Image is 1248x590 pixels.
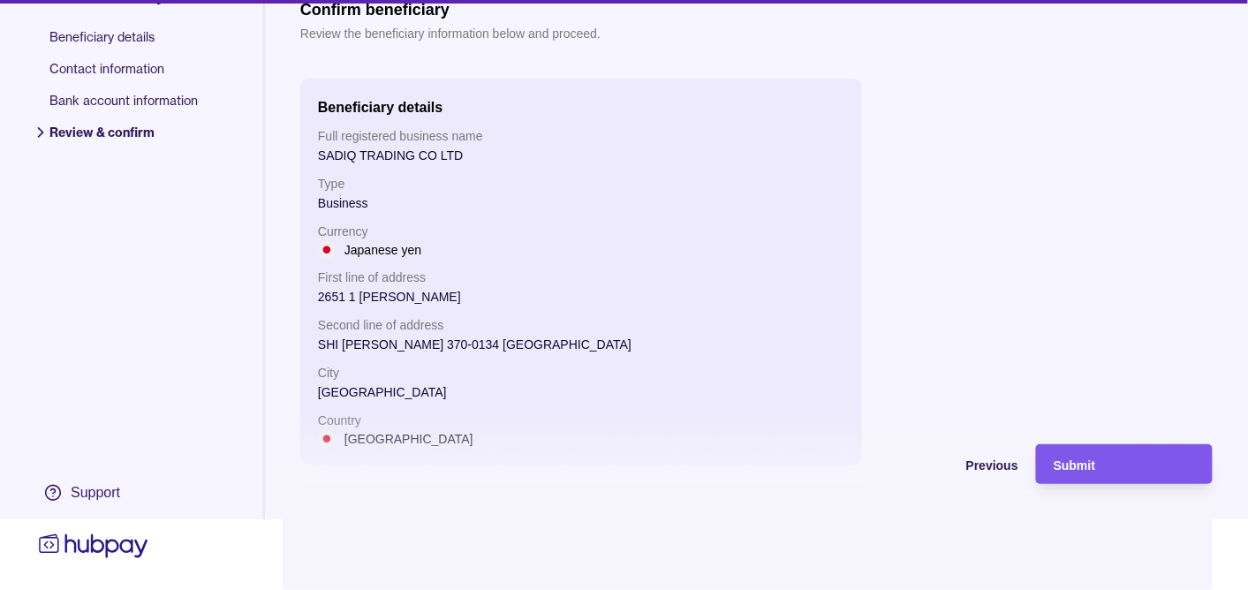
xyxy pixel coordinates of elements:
p: Japanese yen [344,240,421,260]
p: Full registered business name [318,126,844,146]
div: Support [71,483,120,503]
img: jp [318,241,336,259]
button: Previous [842,444,1018,484]
span: Submit [1054,458,1095,473]
button: Submit [1036,444,1213,484]
p: Type [318,174,844,193]
p: [GEOGRAPHIC_DATA] [344,429,473,449]
img: jp [318,430,336,448]
p: Review the beneficiary information below and proceed. [300,24,601,43]
p: City [318,363,844,382]
a: Support [35,474,152,511]
p: Second line of address [318,315,844,335]
span: Contact information [49,60,198,92]
p: Business [318,193,844,213]
span: Bank account information [49,92,198,124]
p: First line of address [318,268,844,287]
p: Currency [318,222,844,241]
p: SHI [PERSON_NAME] 370-0134 [GEOGRAPHIC_DATA] [318,335,844,354]
span: Previous [966,458,1018,473]
p: [GEOGRAPHIC_DATA] [318,382,844,402]
p: SADIQ TRADING CO LTD [318,146,844,165]
span: Beneficiary details [49,28,198,60]
span: Review & confirm [49,124,198,155]
p: 2651 1 [PERSON_NAME] [318,287,844,306]
h2: Bank account information [318,504,492,519]
p: Country [318,411,844,430]
h2: Beneficiary details [318,100,442,115]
